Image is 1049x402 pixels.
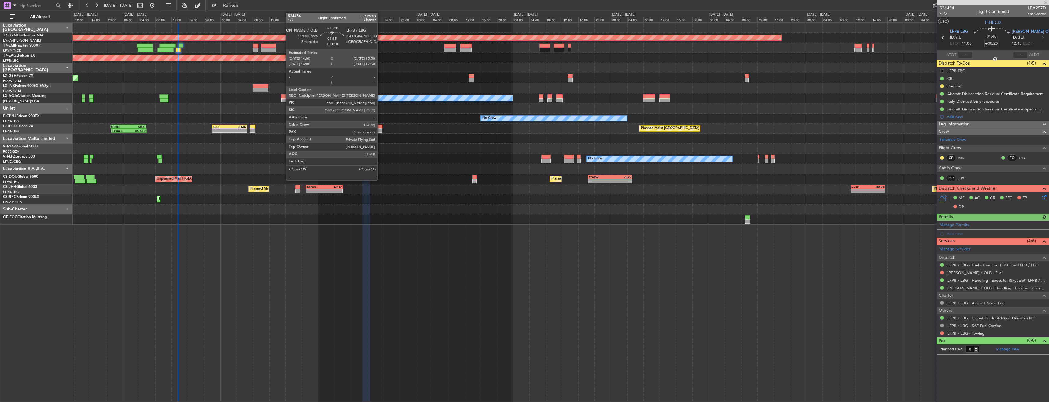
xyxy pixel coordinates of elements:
[74,12,98,17] div: [DATE] - [DATE]
[432,17,448,22] div: 04:00
[855,17,871,22] div: 12:00
[962,41,971,47] span: 11:05
[868,185,885,189] div: EGKB
[676,17,692,22] div: 16:00
[987,34,996,40] span: 01:40
[3,74,17,78] span: LX-GBH
[946,154,956,161] div: CP
[946,175,956,181] div: ISP
[306,189,324,193] div: -
[904,17,920,22] div: 00:00
[920,17,936,22] div: 04:00
[3,74,33,78] a: LX-GBHFalcon 7X
[3,125,17,128] span: F-HECD
[958,175,971,181] a: JUV
[3,155,35,158] a: 9H-LPZLegacy 500
[947,106,1046,112] div: Aircraft Disinsection Residual Certificate + Special request
[3,200,22,204] a: DNMM/LOS
[709,17,725,22] div: 00:00
[947,262,1039,268] a: LFPB / LBG - Fuel - ExecuJet FBO Fuel LFPB / LBG
[3,119,19,124] a: LFPB/LBG
[851,185,868,189] div: HKJK
[3,180,19,184] a: LFPB/LBG
[1028,5,1046,11] span: LEA257D
[939,238,955,245] span: Services
[3,89,21,93] a: EDLW/DTM
[887,17,904,22] div: 20:00
[3,114,16,118] span: F-GPNJ
[497,17,513,22] div: 20:00
[947,323,1001,328] a: LFPB / LBG - SAF Fuel Option
[939,145,961,152] span: Flight Crew
[104,3,133,8] span: [DATE] - [DATE]
[546,17,562,22] div: 08:00
[790,17,806,22] div: 20:00
[939,254,955,261] span: Dispatch
[318,17,334,22] div: 00:00
[3,145,38,148] a: 9H-YAAGlobal 5000
[660,17,676,22] div: 12:00
[3,145,17,148] span: 9H-YAA
[3,34,43,37] a: T7-DYNChallenger 604
[959,195,964,201] span: MF
[938,19,949,24] button: UTC
[939,185,997,192] span: Dispatch Checks and Weather
[996,346,1019,352] a: Manage PAX
[947,270,1003,275] a: [PERSON_NAME] / OLB - Fuel
[3,129,19,134] a: LFPB/LBG
[947,315,1035,321] a: LFPB / LBG - Dispatch - JetAdvisor Dispatch MT
[947,76,952,81] div: CB
[123,17,139,22] div: 00:00
[514,12,538,17] div: [DATE] - [DATE]
[3,84,15,88] span: LX-INB
[3,149,19,154] a: FCBB/BZV
[939,121,970,128] span: Leg Information
[851,189,868,193] div: -
[3,48,21,53] a: LFMN/NCE
[939,292,953,299] span: Charter
[562,17,578,22] div: 12:00
[320,94,367,103] div: No Crew Luxembourg (Findel)
[3,94,47,98] a: LX-AOACitation Mustang
[940,137,966,143] a: Schedule Crew
[230,125,246,128] div: LFMN
[295,154,309,163] div: No Crew
[594,17,611,22] div: 20:00
[3,84,51,88] a: LX-INBFalcon 900EX EASy II
[481,17,497,22] div: 16:00
[3,175,17,179] span: CS-DOU
[3,125,33,128] a: F-HECDFalcon 7X
[1027,337,1036,344] span: (0/0)
[171,17,188,22] div: 12:00
[204,17,220,22] div: 20:00
[319,12,343,17] div: [DATE] - [DATE]
[334,17,351,22] div: 04:00
[324,189,342,193] div: -
[947,99,1000,104] div: Italy Disinsection procedures
[946,52,956,58] span: ATOT
[1007,154,1017,161] div: FO
[807,12,830,17] div: [DATE] - [DATE]
[399,17,416,22] div: 20:00
[725,17,741,22] div: 04:00
[1023,41,1033,47] span: ELDT
[74,17,90,22] div: 12:00
[3,190,19,194] a: LFPB/LBG
[3,185,37,189] a: CS-JHHGlobal 6000
[868,189,885,193] div: -
[974,195,980,201] span: AC
[3,114,39,118] a: F-GPNJFalcon 900EX
[3,215,47,219] a: OE-FOGCitation Mustang
[3,79,21,83] a: EDLW/DTM
[324,185,342,189] div: HKJK
[220,17,237,22] div: 00:00
[188,17,204,22] div: 16:00
[139,17,155,22] div: 04:00
[367,17,383,22] div: 12:00
[448,17,464,22] div: 08:00
[3,58,19,63] a: LFPB/LBG
[950,35,963,41] span: [DATE]
[157,174,257,184] div: Unplanned Maint [GEOGRAPHIC_DATA] ([GEOGRAPHIC_DATA])
[3,38,41,43] a: EVRA/[PERSON_NAME]
[3,54,35,58] a: T7-EAGLFalcon 8X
